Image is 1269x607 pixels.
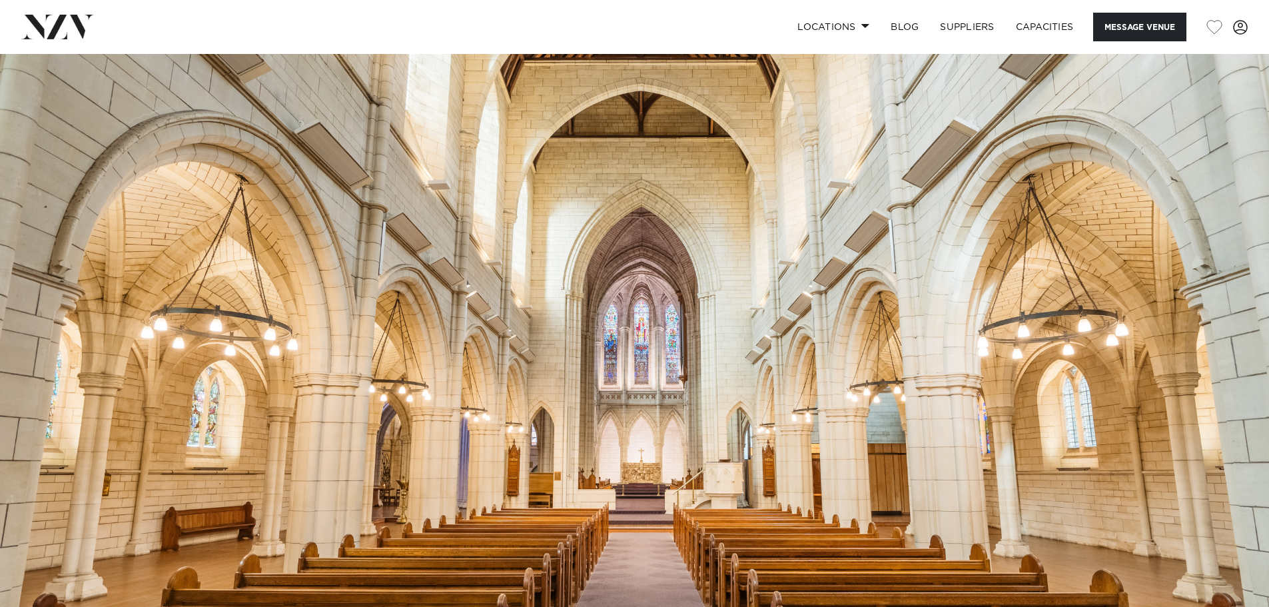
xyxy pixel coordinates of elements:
[787,13,880,41] a: Locations
[880,13,929,41] a: BLOG
[21,15,94,39] img: nzv-logo.png
[929,13,1005,41] a: SUPPLIERS
[1093,13,1186,41] button: Message Venue
[1005,13,1084,41] a: Capacities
